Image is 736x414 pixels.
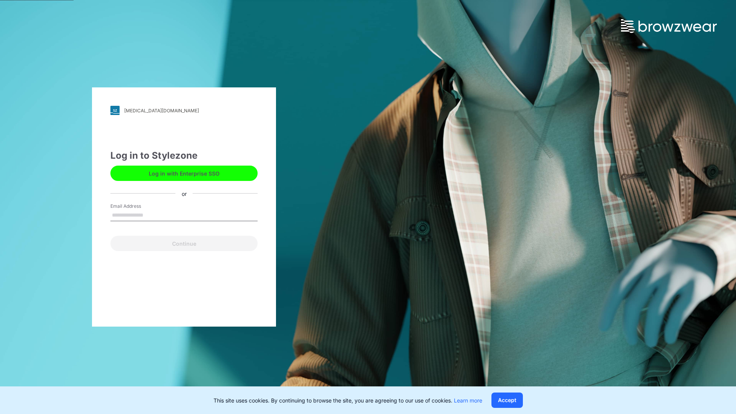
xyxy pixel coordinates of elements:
[110,106,120,115] img: svg+xml;base64,PHN2ZyB3aWR0aD0iMjgiIGhlaWdodD0iMjgiIHZpZXdCb3g9IjAgMCAyOCAyOCIgZmlsbD0ibm9uZSIgeG...
[110,149,258,163] div: Log in to Stylezone
[214,396,482,404] p: This site uses cookies. By continuing to browse the site, you are agreeing to our use of cookies.
[110,166,258,181] button: Log in with Enterprise SSO
[110,106,258,115] a: [MEDICAL_DATA][DOMAIN_NAME]
[491,393,523,408] button: Accept
[110,203,164,210] label: Email Address
[454,397,482,404] a: Learn more
[176,189,193,197] div: or
[621,19,717,33] img: browzwear-logo.73288ffb.svg
[124,108,199,113] div: [MEDICAL_DATA][DOMAIN_NAME]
